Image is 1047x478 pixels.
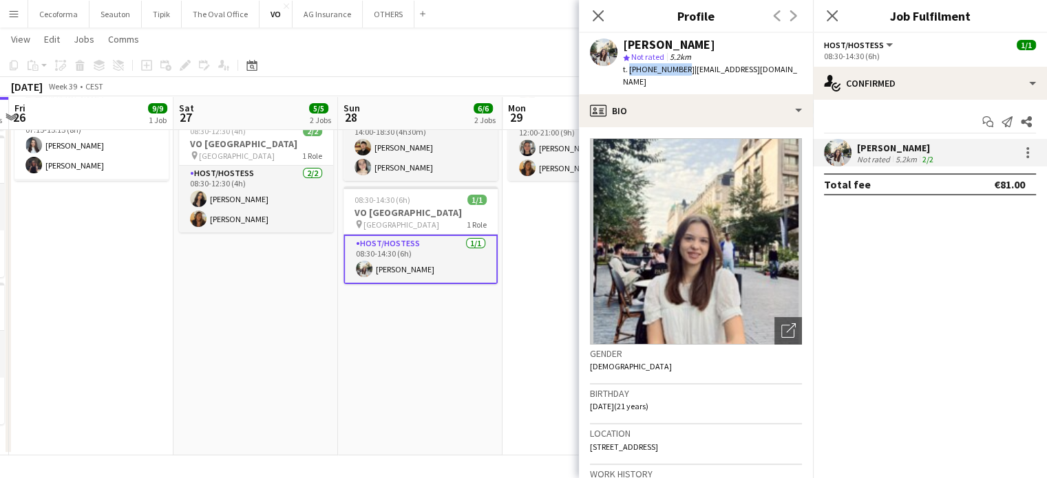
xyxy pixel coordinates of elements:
[45,81,80,91] span: Week 39
[590,427,802,439] h3: Location
[590,387,802,400] h3: Birthday
[103,30,145,48] a: Comms
[74,33,94,45] span: Jobs
[309,103,328,113] span: 5/5
[579,7,813,25] h3: Profile
[108,33,139,45] span: Comms
[631,52,664,62] span: Not rated
[28,1,89,28] button: Cecoforma
[824,40,895,50] button: Host/Hostess
[14,112,169,179] app-card-role: Host/Hostess2/207:15-15:15 (8h)[PERSON_NAME][PERSON_NAME]
[182,1,260,28] button: The Oval Office
[474,115,496,125] div: 2 Jobs
[508,115,662,182] app-card-role: Host/Hostess2/212:00-21:00 (9h)[PERSON_NAME][PERSON_NAME]
[857,142,936,154] div: [PERSON_NAME]
[260,1,293,28] button: VO
[149,115,167,125] div: 1 Job
[857,154,893,164] div: Not rated
[179,166,333,232] app-card-role: Host/Hostess2/208:30-12:30 (4h)[PERSON_NAME][PERSON_NAME]
[590,138,802,345] img: Crew avatar or photo
[343,102,360,114] span: Sun
[994,177,1025,191] div: €81.00
[179,138,333,150] h3: VO [GEOGRAPHIC_DATA]
[467,219,487,230] span: 1 Role
[6,30,36,48] a: View
[177,109,194,125] span: 27
[190,126,246,136] span: 08:30-12:30 (4h)
[11,33,30,45] span: View
[474,103,493,113] span: 6/6
[813,7,1047,25] h3: Job Fulfilment
[14,102,25,114] span: Fri
[774,317,802,345] div: Open photos pop-in
[824,51,1036,61] div: 08:30-14:30 (6h)
[893,154,920,164] div: 5.2km
[85,81,103,91] div: CEST
[824,40,884,50] span: Host/Hostess
[343,206,498,219] h3: VO [GEOGRAPHIC_DATA]
[11,80,43,94] div: [DATE]
[179,102,194,114] span: Sat
[12,109,25,125] span: 26
[590,361,672,371] span: [DEMOGRAPHIC_DATA]
[623,64,695,74] span: t. [PHONE_NUMBER]
[623,64,797,87] span: | [EMAIL_ADDRESS][DOMAIN_NAME]
[363,1,414,28] button: OTHERS
[343,186,498,284] app-job-card: 08:30-14:30 (6h)1/1VO [GEOGRAPHIC_DATA] [GEOGRAPHIC_DATA]1 RoleHost/Hostess1/108:30-14:30 (6h)[PE...
[1017,40,1036,50] span: 1/1
[579,94,813,127] div: Bio
[590,347,802,360] h3: Gender
[667,52,694,62] span: 5.2km
[506,109,526,125] span: 29
[142,1,182,28] button: Tipik
[343,235,498,284] app-card-role: Host/Hostess1/108:30-14:30 (6h)[PERSON_NAME]
[922,154,933,164] app-skills-label: 2/2
[355,195,410,205] span: 08:30-14:30 (6h)
[467,195,487,205] span: 1/1
[824,177,871,191] div: Total fee
[623,39,715,51] div: [PERSON_NAME]
[590,442,658,452] span: [STREET_ADDRESS]
[363,219,439,230] span: [GEOGRAPHIC_DATA]
[302,151,322,161] span: 1 Role
[590,401,648,411] span: [DATE] (21 years)
[303,126,322,136] span: 2/2
[343,114,498,181] app-card-role: Host/Hostess2/214:00-18:30 (4h30m)[PERSON_NAME][PERSON_NAME]
[68,30,100,48] a: Jobs
[179,118,333,232] app-job-card: 08:30-12:30 (4h)2/2VO [GEOGRAPHIC_DATA] [GEOGRAPHIC_DATA]1 RoleHost/Hostess2/208:30-12:30 (4h)[PE...
[293,1,363,28] button: AG Insurance
[341,109,360,125] span: 28
[508,102,526,114] span: Mon
[44,33,60,45] span: Edit
[310,115,331,125] div: 2 Jobs
[813,67,1047,100] div: Confirmed
[39,30,65,48] a: Edit
[89,1,142,28] button: Seauton
[199,151,275,161] span: [GEOGRAPHIC_DATA]
[148,103,167,113] span: 9/9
